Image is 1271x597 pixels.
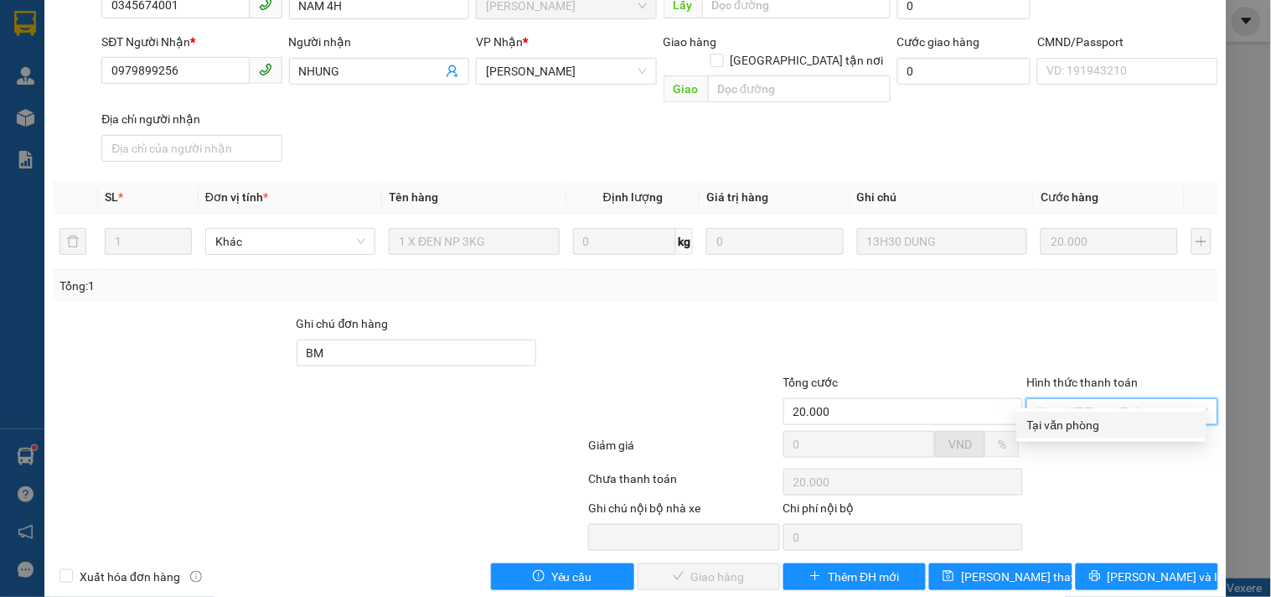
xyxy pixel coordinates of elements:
span: plus [809,570,821,584]
span: Ngày/ giờ gửi: [5,90,73,102]
span: 10:31- [5,8,212,20]
span: info-circle [190,571,202,583]
span: Đơn vị tính [205,190,268,204]
span: user-add [446,65,459,78]
input: 0 [706,228,844,255]
span: % [998,438,1006,451]
button: printer[PERSON_NAME] và In [1076,563,1218,590]
span: Tên hàng [389,190,438,204]
button: plusThêm ĐH mới [783,563,926,590]
div: Chưa thanh toán [586,470,781,499]
label: Ghi chú đơn hàng [297,317,389,330]
button: delete [59,228,86,255]
button: save[PERSON_NAME] thay đổi [929,563,1072,590]
label: Hình thức thanh toán [1026,376,1138,389]
span: SG08252784 [99,38,193,56]
span: 0907515387 [68,75,135,87]
span: [GEOGRAPHIC_DATA] tận nơi [724,51,891,70]
span: Xuất hóa đơn hàng [73,568,187,586]
input: Địa chỉ của người nhận [101,135,282,162]
span: Khác [215,229,365,254]
span: Tổng cước [783,376,839,389]
span: [DATE]- [34,8,212,20]
span: printer [1089,570,1101,584]
span: Cước hàng [1041,190,1098,204]
strong: MĐH: [59,38,192,56]
div: Giảm giá [586,436,781,465]
input: Ghi chú đơn hàng [297,340,537,366]
div: Người nhận [289,33,469,51]
span: save [943,570,954,584]
span: Giao [664,75,708,102]
span: Tên hàng: [5,122,169,134]
span: Giao hàng [664,35,717,49]
span: Giá trị hàng [706,190,768,204]
div: Tại văn phòng [1027,416,1196,434]
span: phone [259,63,272,76]
label: Cước giao hàng [897,35,980,49]
input: VD: Bàn, Ghế [389,228,559,255]
span: [PERSON_NAME] thay đổi [961,568,1095,586]
span: THY- [44,105,68,117]
span: Thêm ĐH mới [828,568,899,586]
span: Ngã Tư Huyện [486,59,646,84]
span: N.nhận: [5,105,135,117]
span: VP Nhận [476,35,523,49]
div: Chi phí nội bộ [783,499,1024,524]
input: Ghi Chú [857,228,1027,255]
div: CMND/Passport [1037,33,1217,51]
span: SL [105,190,118,204]
strong: PHIẾU TRẢ HÀNG [81,23,170,35]
div: Tổng: 1 [59,277,492,295]
span: exclamation-circle [533,570,545,584]
span: Định lượng [603,190,663,204]
input: Cước giao hàng [897,58,1031,85]
input: 0 [1041,228,1178,255]
span: N.gửi: [5,75,135,87]
span: 0335824322 [68,105,135,117]
span: 06:31:31 [DATE] [75,90,159,102]
th: Ghi chú [850,181,1034,214]
span: [PERSON_NAME] và In [1108,568,1225,586]
span: 1 T NP 5KG (ĐA) [51,117,169,136]
input: Dọc đường [708,75,891,102]
button: exclamation-circleYêu cầu [491,563,633,590]
div: Ghi chú nội bộ nhà xe [588,499,779,524]
span: VND [948,438,972,451]
span: kg [676,228,693,255]
span: Chọn HT Thanh Toán [1036,399,1207,424]
span: THẢO- [34,75,135,87]
button: checkGiao hàng [638,563,780,590]
div: Địa chỉ người nhận [101,110,282,128]
button: plus [1191,228,1212,255]
span: Yêu cầu [551,568,592,586]
div: SĐT Người Nhận [101,33,282,51]
span: [PERSON_NAME] [PERSON_NAME] [72,9,212,20]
